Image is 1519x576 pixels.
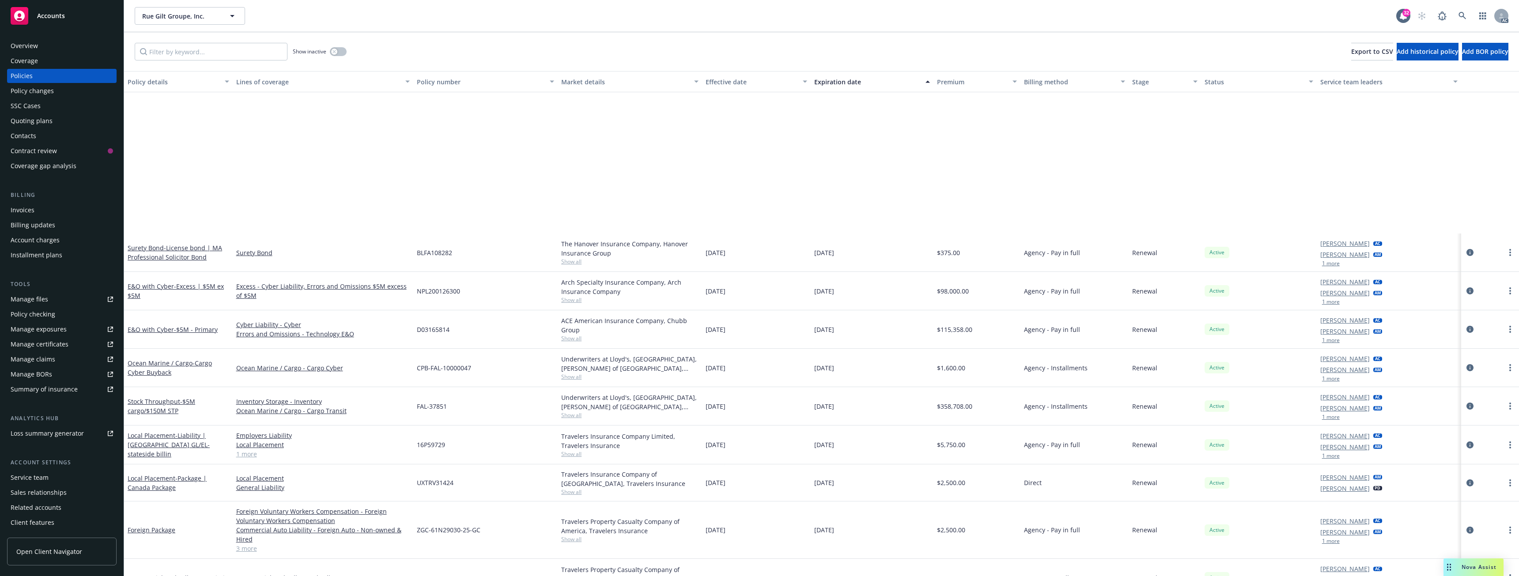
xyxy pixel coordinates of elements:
[814,478,834,487] span: [DATE]
[1505,286,1515,296] a: more
[7,458,117,467] div: Account settings
[1132,525,1157,535] span: Renewal
[7,516,117,530] a: Client features
[1474,7,1492,25] a: Switch app
[128,431,210,458] span: - Liability | [GEOGRAPHIC_DATA] GL/EL-stateside billin
[706,440,725,449] span: [DATE]
[558,71,702,92] button: Market details
[7,352,117,366] a: Manage claims
[236,320,410,329] a: Cyber Liability - Cyber
[1465,401,1475,411] a: circleInformation
[1505,401,1515,411] a: more
[7,191,117,200] div: Billing
[937,402,972,411] span: $358,708.00
[814,402,834,411] span: [DATE]
[1024,286,1080,296] span: Agency - Pay in full
[236,474,410,483] a: Local Placement
[11,159,76,173] div: Coverage gap analysis
[1505,324,1515,335] a: more
[128,397,195,415] a: Stock Throughput
[7,414,117,423] div: Analytics hub
[1320,431,1370,440] a: [PERSON_NAME]
[1465,286,1475,296] a: circleInformation
[1320,365,1370,374] a: [PERSON_NAME]
[7,218,117,232] a: Billing updates
[11,248,62,262] div: Installment plans
[1443,558,1455,576] div: Drag to move
[7,322,117,336] a: Manage exposures
[236,282,410,300] a: Excess - Cyber Liability, Errors and Omissions $5M excess of $5M
[1465,440,1475,450] a: circleInformation
[1505,478,1515,488] a: more
[233,71,413,92] button: Lines of coverage
[1322,299,1340,305] button: 1 more
[1024,325,1080,334] span: Agency - Pay in full
[236,248,410,257] a: Surety Bond
[1024,363,1088,373] span: Agency - Installments
[417,478,453,487] span: UXTRV31424
[1208,526,1226,534] span: Active
[417,286,460,296] span: NPL200126300
[7,501,117,515] a: Related accounts
[11,471,49,485] div: Service team
[1465,324,1475,335] a: circleInformation
[7,426,117,440] a: Loss summary generator
[128,244,222,261] a: Surety Bond
[706,478,725,487] span: [DATE]
[7,248,117,262] a: Installment plans
[561,335,699,342] span: Show all
[7,486,117,500] a: Sales relationships
[7,4,117,28] a: Accounts
[937,325,972,334] span: $115,358.00
[561,239,699,258] div: The Hanover Insurance Company, Hanover Insurance Group
[561,432,699,450] div: Travelers Insurance Company Limited, Travelers Insurance
[1208,441,1226,449] span: Active
[1320,316,1370,325] a: [PERSON_NAME]
[124,71,233,92] button: Policy details
[1320,288,1370,297] a: [PERSON_NAME]
[814,248,834,257] span: [DATE]
[814,77,920,87] div: Expiration date
[561,488,699,496] span: Show all
[1320,239,1370,248] a: [PERSON_NAME]
[11,54,38,68] div: Coverage
[11,337,68,351] div: Manage certificates
[236,507,410,525] a: Foreign Voluntary Workers Compensation - Foreign Voluntary Workers Compensation
[1322,538,1340,544] button: 1 more
[1505,247,1515,258] a: more
[1465,525,1475,535] a: circleInformation
[1322,414,1340,420] button: 1 more
[128,526,175,534] a: Foreign Package
[7,471,117,485] a: Service team
[11,516,54,530] div: Client features
[561,258,699,265] span: Show all
[1132,402,1157,411] span: Renewal
[7,54,117,68] a: Coverage
[11,129,36,143] div: Contacts
[811,71,933,92] button: Expiration date
[1132,286,1157,296] span: Renewal
[561,450,699,458] span: Show all
[128,77,219,87] div: Policy details
[1505,525,1515,535] a: more
[1505,440,1515,450] a: more
[561,393,699,411] div: Underwriters at Lloyd's, [GEOGRAPHIC_DATA], [PERSON_NAME] of [GEOGRAPHIC_DATA], [PERSON_NAME] Cargo
[1413,7,1431,25] a: Start snowing
[814,440,834,449] span: [DATE]
[1129,71,1201,92] button: Stage
[417,325,450,334] span: D03165814
[814,286,834,296] span: [DATE]
[7,233,117,247] a: Account charges
[1320,473,1370,482] a: [PERSON_NAME]
[814,525,834,535] span: [DATE]
[1024,77,1116,87] div: Billing method
[236,525,410,544] a: Commercial Auto Liability - Foreign Auto - Non-owned & Hired
[937,525,965,535] span: $2,500.00
[561,517,699,535] div: Travelers Property Casualty Company of America, Travelers Insurance
[1320,516,1370,526] a: [PERSON_NAME]
[135,43,287,60] input: Filter by keyword...
[236,329,410,339] a: Errors and Omissions - Technology E&O
[937,286,969,296] span: $98,000.00
[937,77,1007,87] div: Premium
